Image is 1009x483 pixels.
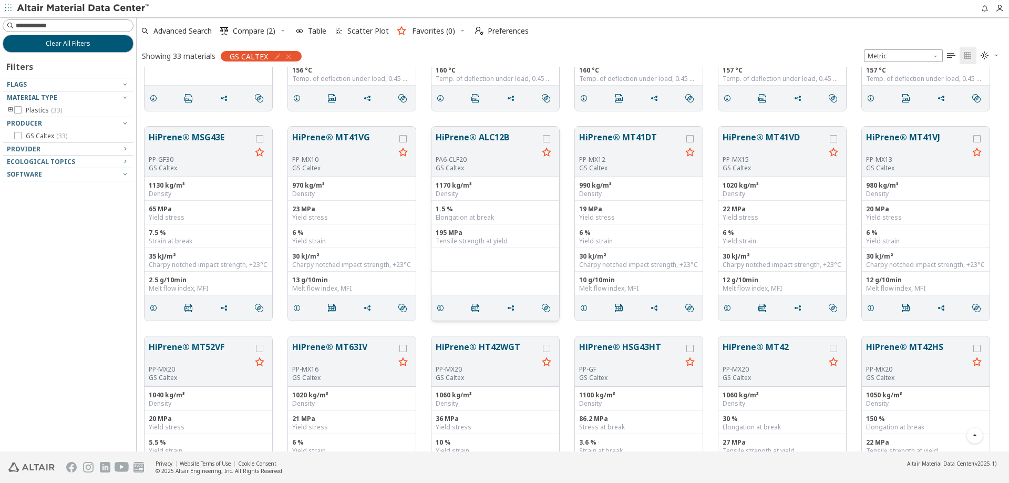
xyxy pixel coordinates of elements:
button: Favorite [682,145,698,161]
button: Favorite [538,354,555,371]
div: 990 kg/m³ [579,181,698,190]
button: Details [718,88,740,109]
div: Melt flow index, MFI [149,284,268,293]
i:  [615,304,623,312]
div: 22 MPa [866,438,985,447]
button: Share [789,88,811,109]
div: 980 kg/m³ [866,181,985,190]
button: Table View [943,47,960,64]
p: GS Caltex [579,374,682,382]
button: Share [502,297,524,318]
button: Favorite [969,354,985,371]
button: Favorite [969,145,985,161]
div: Yield strain [292,237,411,245]
div: Yield strain [579,237,698,245]
div: 22 MPa [723,205,842,213]
button: Favorite [682,354,698,371]
div: 1020 kg/m³ [723,181,842,190]
span: Flags [7,80,27,89]
div: 150 % [866,415,985,423]
div: Melt flow index, MFI [866,284,985,293]
div: 10 % [436,438,555,447]
div: 12 g/10min [866,276,985,284]
div: Density [436,190,555,198]
div: Showing 33 materials [142,51,215,61]
button: Share [932,297,954,318]
button: Favorite [395,145,411,161]
i:  [964,52,972,60]
i:  [475,27,483,35]
p: GS Caltex [866,374,969,382]
button: Similar search [394,297,416,318]
span: Altair Material Data Center [907,460,973,467]
div: Charpy notched impact strength, +23°C [149,261,268,269]
div: 19 MPa [579,205,698,213]
i:  [981,52,989,60]
button: Details [288,297,310,318]
button: Similar search [250,297,272,318]
div: (v2025.1) [907,460,996,467]
button: Share [789,297,811,318]
div: 160 °C [436,66,555,75]
span: Plastics [26,106,62,115]
div: Charpy notched impact strength, +23°C [723,261,842,269]
button: Favorite [395,354,411,371]
p: GS Caltex [292,374,395,382]
div: PP-MX16 [292,365,395,374]
div: Charpy notched impact strength, +23°C [866,261,985,269]
div: 20 MPa [866,205,985,213]
button: Share [932,88,954,109]
div: Yield stress [149,213,268,222]
button: HiPrene® HSG43HT [579,341,682,365]
span: Producer [7,119,42,128]
div: PP-GF [579,365,682,374]
div: 1060 kg/m³ [723,391,842,399]
div: Temp. of deflection under load, 0.45 MPa [292,75,411,83]
p: GS Caltex [723,374,825,382]
div: 65 MPa [149,205,268,213]
div: 30 % [723,415,842,423]
span: Ecological Topics [7,157,75,166]
i:  [685,304,694,312]
button: PDF Download [610,88,632,109]
button: Details [288,88,310,109]
div: Yield stress [579,213,698,222]
span: Software [7,170,42,179]
i:  [471,94,480,102]
button: Details [431,297,454,318]
div: Temp. of deflection under load, 0.45 MPa [436,75,555,83]
div: 6 % [292,438,411,447]
button: Share [502,88,524,109]
p: GS Caltex [292,164,395,172]
button: PDF Download [897,88,919,109]
div: PP-MX20 [723,365,825,374]
div: 30 kJ/m² [723,252,842,261]
button: Details [145,297,167,318]
a: Website Terms of Use [180,460,231,467]
div: Tensile strength at yield [723,447,842,455]
button: Favorite [251,354,268,371]
div: Elongation at break [723,423,842,431]
i:  [184,304,193,312]
div: 1050 kg/m³ [866,391,985,399]
div: 20 MPa [149,415,268,423]
div: Density [292,190,411,198]
button: Share [215,88,237,109]
button: Details [575,88,597,109]
button: PDF Download [754,88,776,109]
div: 5.5 % [149,438,268,447]
p: GS Caltex [436,374,538,382]
i:  [615,94,623,102]
span: Provider [7,145,40,153]
i:  [328,94,336,102]
button: PDF Download [180,297,202,318]
button: PDF Download [897,297,919,318]
i:  [972,94,981,102]
div: 157 °C [866,66,985,75]
div: 1.5 % [436,205,555,213]
span: Material Type [7,93,57,102]
span: GS Caltex [26,132,67,140]
div: 23 MPa [292,205,411,213]
div: Density [723,399,842,408]
button: Flags [3,78,133,91]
